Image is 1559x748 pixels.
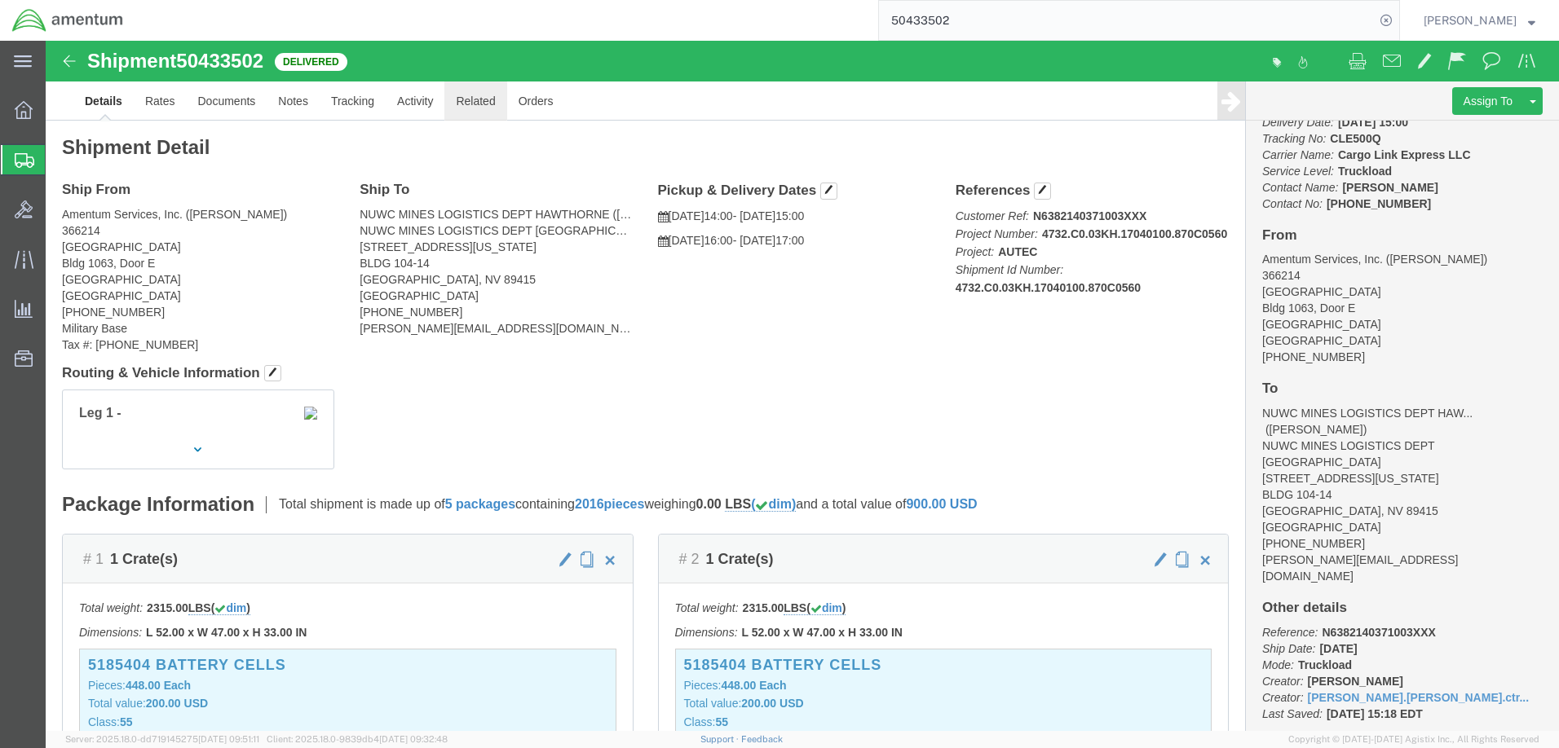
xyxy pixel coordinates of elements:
a: Feedback [741,734,783,744]
span: Patrick Fitts [1424,11,1517,29]
a: Support [700,734,741,744]
iframe: FS Legacy Container [46,41,1559,731]
input: Search for shipment number, reference number [879,1,1375,40]
img: logo [11,8,124,33]
span: Server: 2025.18.0-dd719145275 [65,734,259,744]
span: Copyright © [DATE]-[DATE] Agistix Inc., All Rights Reserved [1288,733,1539,746]
span: [DATE] 09:32:48 [379,734,448,744]
button: [PERSON_NAME] [1423,11,1536,30]
span: Client: 2025.18.0-9839db4 [267,734,448,744]
span: [DATE] 09:51:11 [198,734,259,744]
